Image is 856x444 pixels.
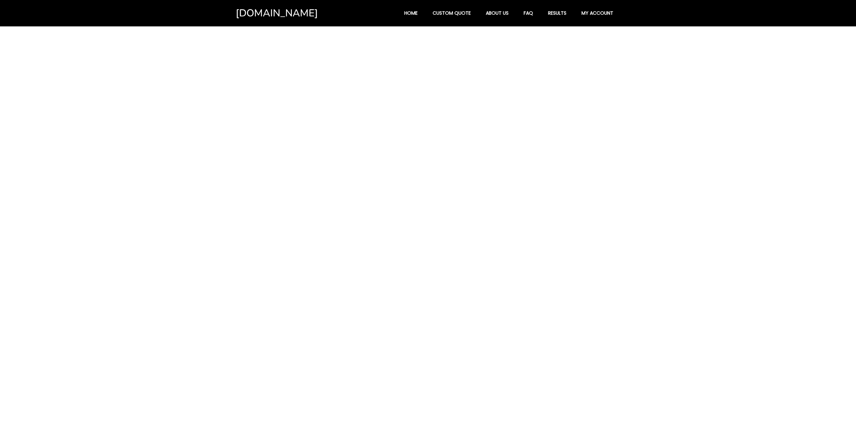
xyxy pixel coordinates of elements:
[479,7,516,19] a: About Us
[517,7,540,19] a: FAQ
[581,10,613,16] span: My account
[541,7,573,19] a: Results
[486,10,509,16] span: About Us
[397,7,425,19] a: Home
[574,7,620,19] a: My account
[524,10,533,16] span: FAQ
[426,7,478,19] a: Custom Quote
[236,7,346,20] a: [DOMAIN_NAME]
[433,10,471,16] span: Custom Quote
[548,10,566,16] span: Results
[404,10,418,16] span: Home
